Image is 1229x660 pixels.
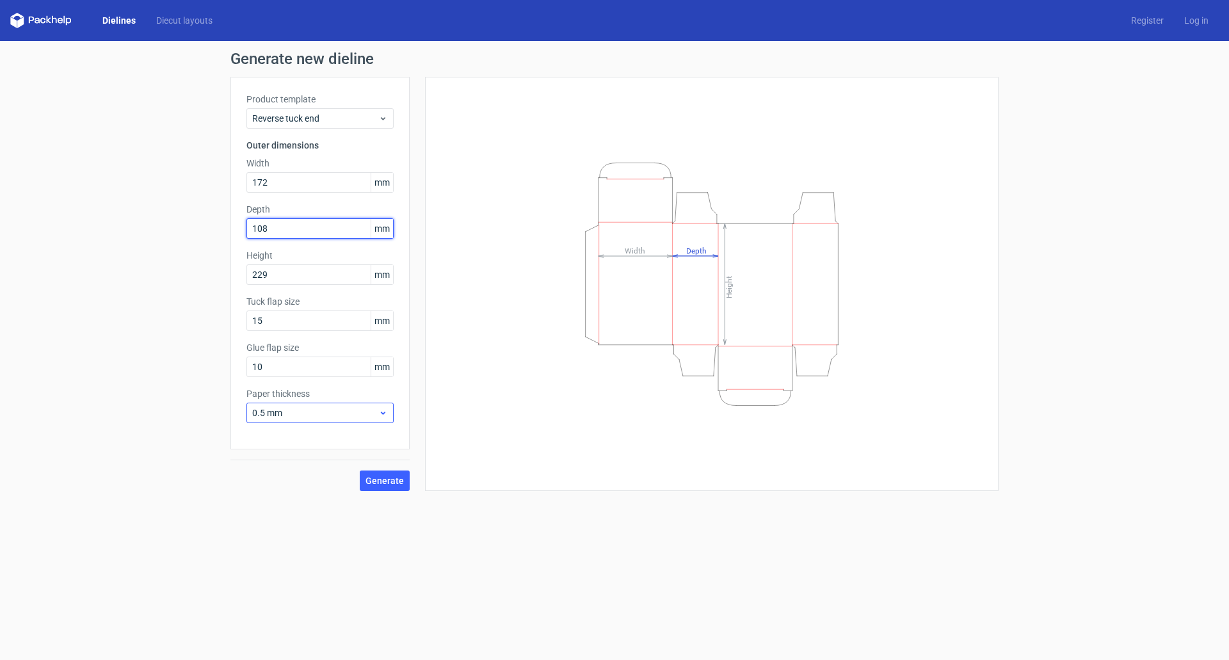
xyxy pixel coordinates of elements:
[371,311,393,330] span: mm
[246,157,394,170] label: Width
[246,93,394,106] label: Product template
[365,476,404,485] span: Generate
[360,471,410,491] button: Generate
[230,51,999,67] h1: Generate new dieline
[686,246,707,255] tspan: Depth
[252,406,378,419] span: 0.5 mm
[252,112,378,125] span: Reverse tuck end
[725,275,734,298] tspan: Height
[246,203,394,216] label: Depth
[92,14,146,27] a: Dielines
[1121,14,1174,27] a: Register
[371,265,393,284] span: mm
[246,341,394,354] label: Glue flap size
[246,387,394,400] label: Paper thickness
[146,14,223,27] a: Diecut layouts
[246,139,394,152] h3: Outer dimensions
[371,219,393,238] span: mm
[371,173,393,192] span: mm
[1174,14,1219,27] a: Log in
[246,295,394,308] label: Tuck flap size
[625,246,645,255] tspan: Width
[246,249,394,262] label: Height
[371,357,393,376] span: mm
